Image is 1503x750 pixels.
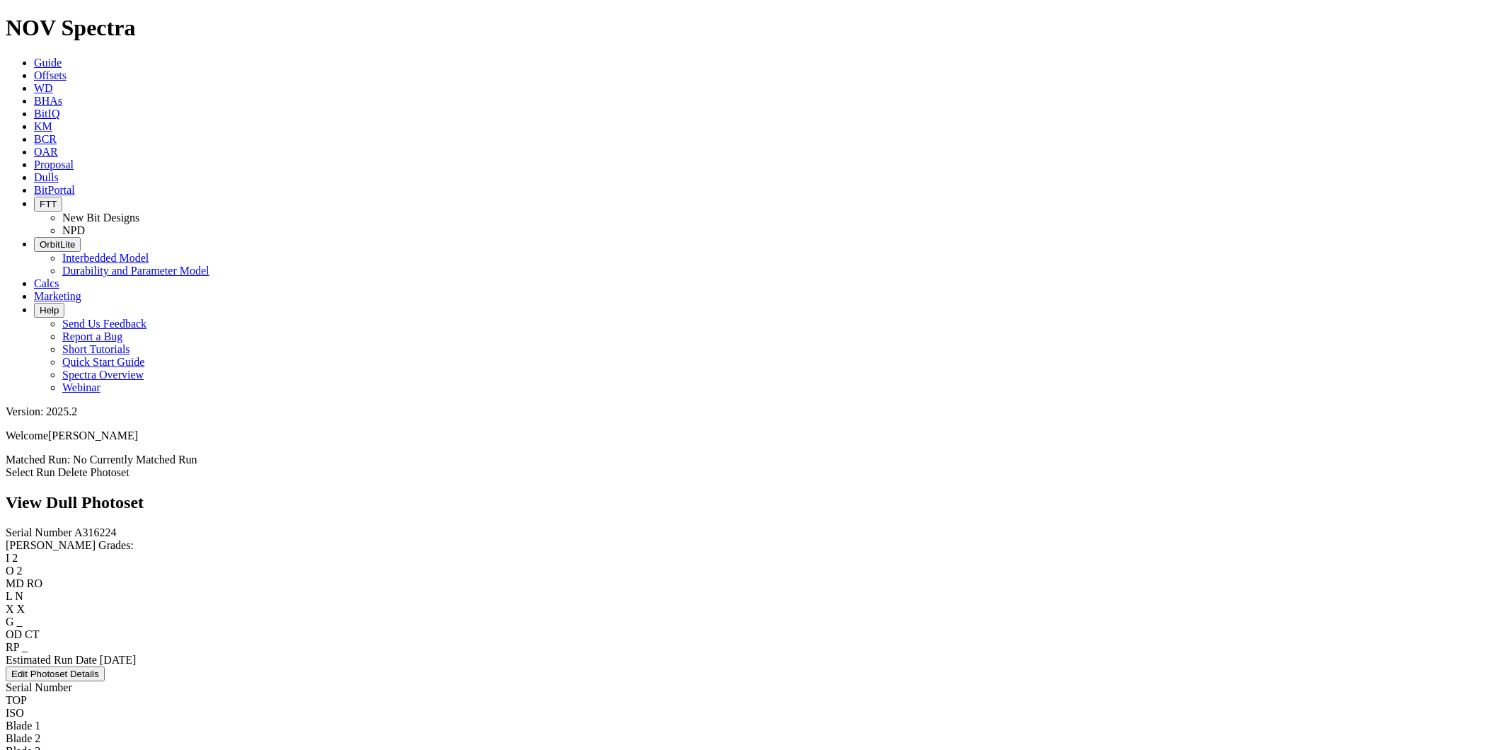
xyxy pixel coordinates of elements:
a: Interbedded Model [62,252,149,264]
label: OD [6,628,22,640]
label: Serial Number [6,526,72,538]
a: Guide [34,57,62,69]
a: New Bit Designs [62,212,139,224]
a: Delete Photoset [58,466,129,478]
span: _ [17,616,23,628]
span: N [15,590,23,602]
a: Proposal [34,158,74,171]
a: Offsets [34,69,67,81]
button: Help [34,303,64,318]
span: Help [40,305,59,316]
span: A316224 [74,526,117,538]
button: FTT [34,197,62,212]
a: Spectra Overview [62,369,144,381]
div: [PERSON_NAME] Grades: [6,539,1497,552]
a: Durability and Parameter Model [62,265,209,277]
span: TOP [6,694,27,706]
span: Blade 2 [6,732,40,744]
label: L [6,590,12,602]
a: KM [34,120,52,132]
span: 2 [12,552,18,564]
label: G [6,616,14,628]
label: RP [6,641,19,653]
a: BitPortal [34,184,75,196]
button: Edit Photoset Details [6,667,105,681]
span: Blade 1 [6,720,40,732]
a: Quick Start Guide [62,356,144,368]
label: MD [6,577,24,589]
h2: View Dull Photoset [6,493,1497,512]
span: FTT [40,199,57,209]
a: BitIQ [34,108,59,120]
label: X [6,603,14,615]
a: WD [34,82,53,94]
p: Welcome [6,429,1497,442]
span: Serial Number [6,681,72,693]
a: OAR [34,146,58,158]
label: I [6,552,9,564]
span: Matched Run: [6,454,70,466]
a: Select Run [6,466,55,478]
h1: NOV Spectra [6,15,1497,41]
a: Webinar [62,381,100,393]
span: X [17,603,25,615]
a: BCR [34,133,57,145]
button: OrbitLite [34,237,81,252]
span: 2 [17,565,23,577]
a: Marketing [34,290,81,302]
label: O [6,565,14,577]
span: [PERSON_NAME] [48,429,138,442]
span: ISO [6,707,24,719]
div: Version: 2025.2 [6,405,1497,418]
a: NPD [62,224,85,236]
a: Calcs [34,277,59,289]
a: Short Tutorials [62,343,130,355]
span: CT [25,628,39,640]
span: RO [27,577,42,589]
span: No Currently Matched Run [73,454,197,466]
label: Estimated Run Date [6,654,97,666]
a: Dulls [34,171,59,183]
span: OrbitLite [40,239,75,250]
a: Report a Bug [62,330,122,342]
span: _ [22,641,28,653]
span: [DATE] [100,654,137,666]
a: Send Us Feedback [62,318,146,330]
a: BHAs [34,95,62,107]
